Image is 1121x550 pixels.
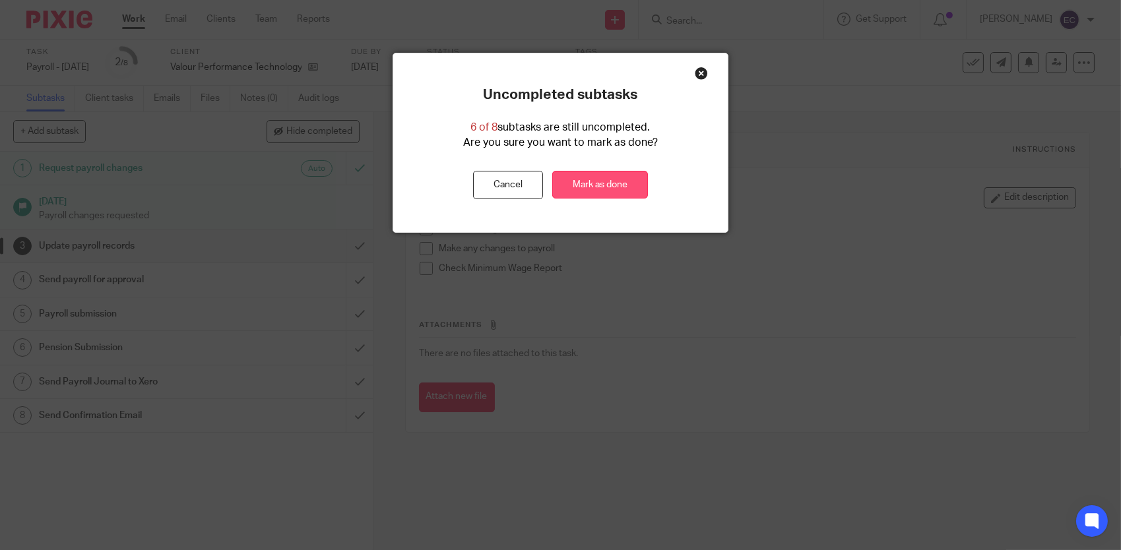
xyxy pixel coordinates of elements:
[471,122,498,133] span: 6 of 8
[471,120,651,135] p: subtasks are still uncompleted.
[484,86,638,104] p: Uncompleted subtasks
[552,171,648,199] a: Mark as done
[473,171,543,199] button: Cancel
[463,135,658,150] p: Are you sure you want to mark as done?
[695,67,708,80] div: Close this dialog window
